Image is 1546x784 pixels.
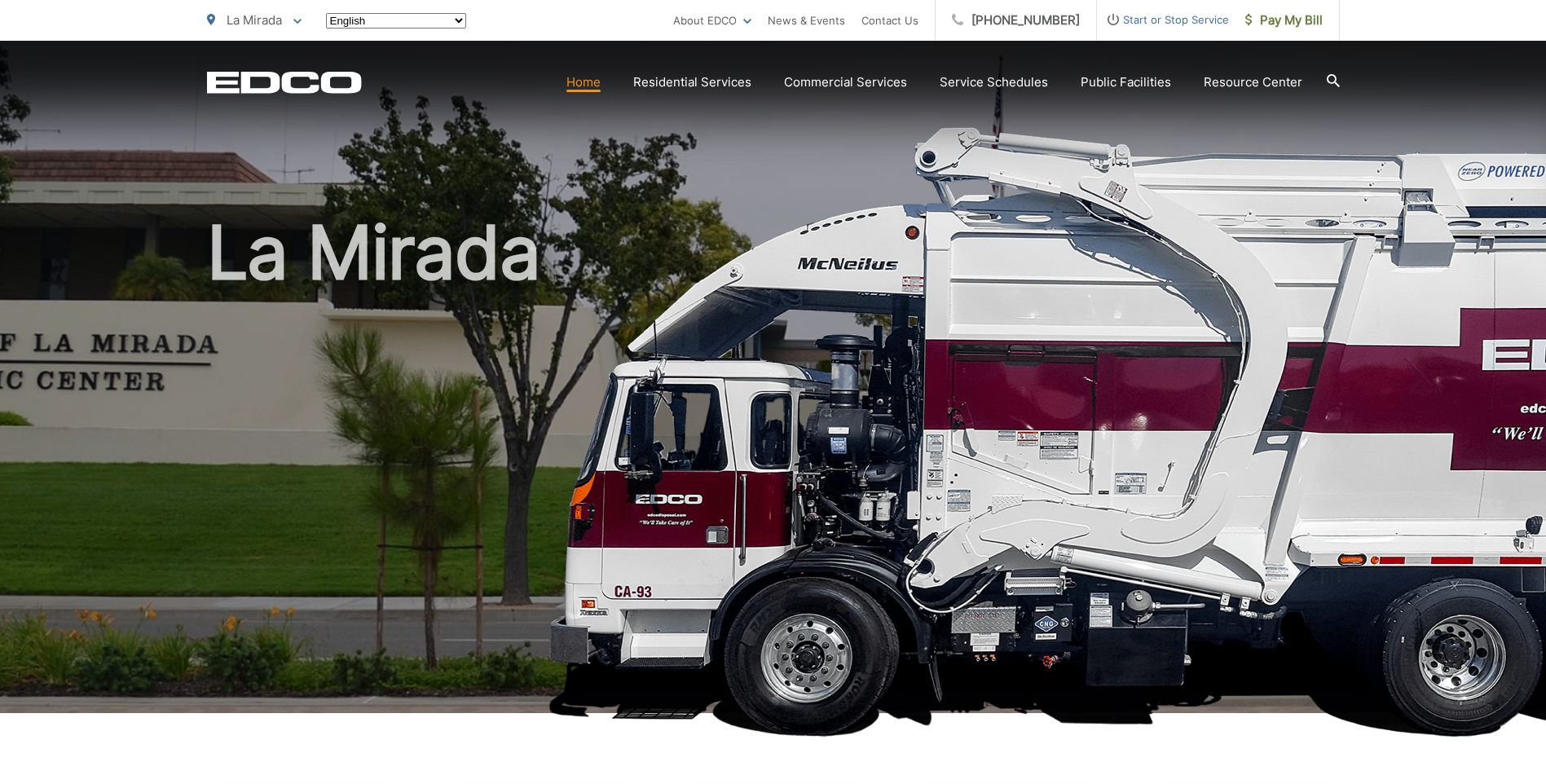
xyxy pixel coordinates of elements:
[207,71,362,94] a: EDCD logo. Return to the homepage.
[227,12,282,28] span: La Mirada
[326,13,466,29] select: Select a language
[673,11,751,30] a: About EDCO
[861,11,918,30] a: Contact Us
[1204,73,1302,92] a: Resource Center
[1081,73,1171,92] a: Public Facilities
[566,73,601,92] a: Home
[207,212,1340,728] h1: La Mirada
[768,11,845,30] a: News & Events
[1245,11,1323,30] span: Pay My Bill
[633,73,751,92] a: Residential Services
[940,73,1048,92] a: Service Schedules
[784,73,907,92] a: Commercial Services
